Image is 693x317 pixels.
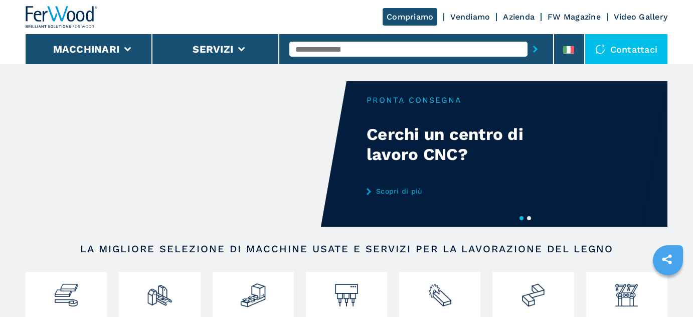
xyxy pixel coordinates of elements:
[503,12,535,22] a: Azienda
[528,38,543,61] button: submit-button
[519,216,524,220] button: 1
[548,12,601,22] a: FW Magazine
[613,274,640,308] img: automazione.png
[383,8,437,26] a: Compriamo
[333,274,360,308] img: foratrici_inseritrici_2.png
[240,274,266,308] img: centro_di_lavoro_cnc_2.png
[26,6,98,28] img: Ferwood
[654,247,679,272] a: sharethis
[58,243,635,255] h2: LA MIGLIORE SELEZIONE DI MACCHINE USATE E SERVIZI PER LA LAVORAZIONE DEL LEGNO
[595,44,605,54] img: Contattaci
[53,43,120,55] button: Macchinari
[527,216,531,220] button: 2
[520,274,547,308] img: linee_di_produzione_2.png
[367,187,563,195] a: Scopri di più
[26,81,347,227] video: Your browser does not support the video tag.
[427,274,453,308] img: sezionatrici_2.png
[450,12,490,22] a: Vendiamo
[650,272,685,309] iframe: Chat
[614,12,667,22] a: Video Gallery
[53,274,79,308] img: bordatrici_1.png
[585,34,668,64] div: Contattaci
[146,274,173,308] img: squadratrici_2.png
[193,43,233,55] button: Servizi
